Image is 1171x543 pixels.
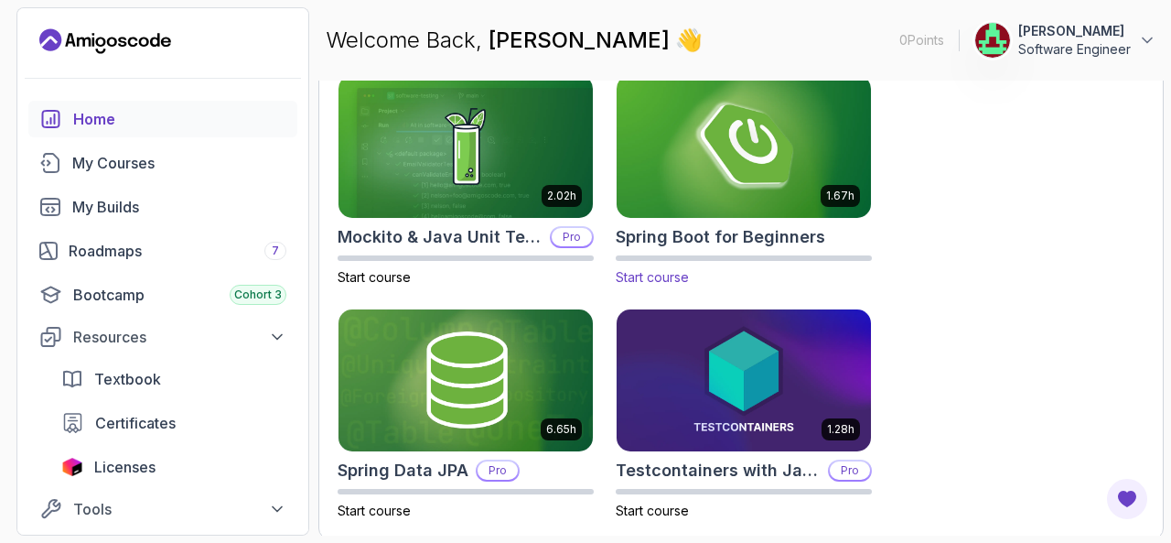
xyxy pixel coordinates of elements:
[975,23,1010,58] img: user profile image
[827,422,854,437] p: 1.28h
[94,456,156,478] span: Licenses
[272,244,279,258] span: 7
[546,422,576,437] p: 6.65h
[616,74,872,287] a: Spring Boot for Beginners card1.67hSpring Boot for BeginnersStart course
[1018,22,1131,40] p: [PERSON_NAME]
[675,26,704,56] span: 👋
[73,326,286,348] div: Resources
[616,503,689,518] span: Start course
[338,309,594,521] a: Spring Data JPA card6.65hSpring Data JPAProStart course
[338,269,411,285] span: Start course
[50,405,297,441] a: certificates
[50,361,297,397] a: textbook
[830,462,870,480] p: Pro
[338,74,594,287] a: Mockito & Java Unit Testing card2.02hMockito & Java Unit TestingProStart course
[338,224,543,250] h2: Mockito & Java Unit Testing
[73,498,286,520] div: Tools
[616,224,825,250] h2: Spring Boot for Beginners
[28,145,297,181] a: courses
[1018,40,1131,59] p: Software Engineer
[72,196,286,218] div: My Builds
[617,310,871,452] img: Testcontainers with Java card
[28,189,297,225] a: builds
[616,269,689,285] span: Start course
[72,152,286,174] div: My Courses
[234,288,282,302] span: Cohort 3
[547,189,576,203] p: 2.02h
[478,462,518,480] p: Pro
[28,101,297,137] a: home
[338,458,468,483] h2: Spring Data JPA
[826,189,854,203] p: 1.67h
[338,310,593,452] img: Spring Data JPA card
[28,320,297,353] button: Resources
[1105,477,1149,521] button: Open Feedback Button
[899,31,944,49] p: 0 Points
[61,458,83,476] img: jetbrains icon
[95,412,176,434] span: Certificates
[94,368,161,390] span: Textbook
[28,233,297,269] a: roadmaps
[326,26,703,55] p: Welcome Back,
[39,27,171,56] a: Landing page
[552,228,592,246] p: Pro
[69,240,286,262] div: Roadmaps
[50,449,297,485] a: licenses
[338,503,411,518] span: Start course
[73,284,286,306] div: Bootcamp
[73,108,286,130] div: Home
[28,493,297,526] button: Tools
[974,22,1156,59] button: user profile image[PERSON_NAME]Software Engineer
[610,71,877,221] img: Spring Boot for Beginners card
[338,75,593,218] img: Mockito & Java Unit Testing card
[489,27,675,53] span: [PERSON_NAME]
[616,458,821,483] h2: Testcontainers with Java
[28,277,297,313] a: bootcamp
[616,309,872,521] a: Testcontainers with Java card1.28hTestcontainers with JavaProStart course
